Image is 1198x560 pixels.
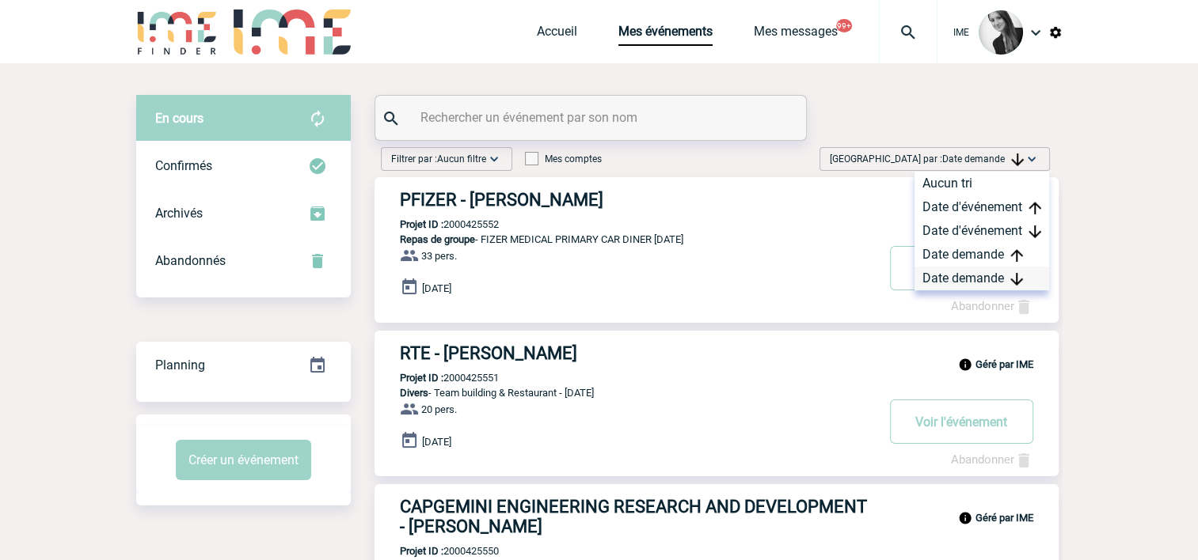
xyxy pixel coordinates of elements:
button: Créer un événement [176,440,311,480]
a: Mes messages [754,24,838,46]
a: PFIZER - [PERSON_NAME] [375,190,1059,210]
img: arrow_upward.png [1029,202,1041,214]
img: arrow_downward.png [1010,273,1023,286]
b: Projet ID : [400,372,443,384]
a: Mes événements [618,24,713,46]
p: 2000425550 [375,545,499,557]
img: baseline_expand_more_white_24dp-b.png [486,151,502,167]
div: Date d'événement [915,219,1049,243]
img: IME-Finder [136,9,219,55]
p: 2000425551 [375,372,499,384]
button: Voir l'événement [890,399,1033,444]
span: Aucun filtre [437,153,486,165]
span: En cours [155,111,203,126]
b: Projet ID : [400,545,443,557]
img: arrow_upward.png [1010,249,1023,262]
span: IME [953,27,969,38]
img: baseline_expand_more_white_24dp-b.png [1024,151,1040,167]
span: Planning [155,358,205,373]
span: Divers [400,387,428,399]
span: [GEOGRAPHIC_DATA] par : [830,151,1024,167]
button: 99+ [836,19,852,32]
div: Retrouvez ici tous vos événements organisés par date et état d'avancement [136,342,351,389]
b: Projet ID : [400,218,443,230]
div: Retrouvez ici tous vos évènements avant confirmation [136,95,351,142]
a: Accueil [537,24,577,46]
span: Filtrer par : [391,151,486,167]
div: Retrouvez ici tous vos événements annulés [136,237,351,285]
img: arrow_downward.png [1029,225,1041,238]
img: info_black_24dp.svg [958,511,972,525]
b: Géré par IME [976,512,1033,524]
label: Mes comptes [525,153,602,165]
b: Géré par IME [976,358,1033,370]
button: Voir l'événement [890,246,1033,290]
a: Abandonner [951,452,1033,467]
img: info_black_24dp.svg [958,358,972,372]
input: Rechercher un événement par son nom [416,106,769,129]
p: 2000425552 [375,218,499,230]
div: Date demande [915,267,1049,290]
div: Retrouvez ici tous les événements que vous avez décidé d'archiver [136,190,351,237]
a: Planning [136,341,351,388]
img: arrow_downward.png [1011,153,1024,166]
h3: CAPGEMINI ENGINEERING RESEARCH AND DEVELOPMENT - [PERSON_NAME] [400,497,875,536]
span: Confirmés [155,158,212,173]
span: Archivés [155,206,203,221]
p: - Team building & Restaurant - [DATE] [375,387,875,399]
span: Date demande [942,153,1024,165]
p: - FIZER MEDICAL PRIMARY CAR DINER [DATE] [375,233,875,245]
span: Repas de groupe [400,233,475,245]
a: CAPGEMINI ENGINEERING RESEARCH AND DEVELOPMENT - [PERSON_NAME] [375,497,1059,536]
a: Abandonner [951,299,1033,313]
h3: PFIZER - [PERSON_NAME] [400,190,875,210]
div: Date d'événement [915,195,1049,219]
img: 101050-0.jpg [979,10,1023,55]
a: RTE - [PERSON_NAME] [375,343,1059,363]
div: Aucun tri [915,172,1049,195]
h3: RTE - [PERSON_NAME] [400,343,875,363]
div: Date demande [915,243,1049,267]
span: [DATE] [422,436,451,448]
span: [DATE] [422,282,451,294]
span: 20 pers. [421,403,457,415]
span: 33 pers. [421,250,457,262]
span: Abandonnés [155,253,226,268]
